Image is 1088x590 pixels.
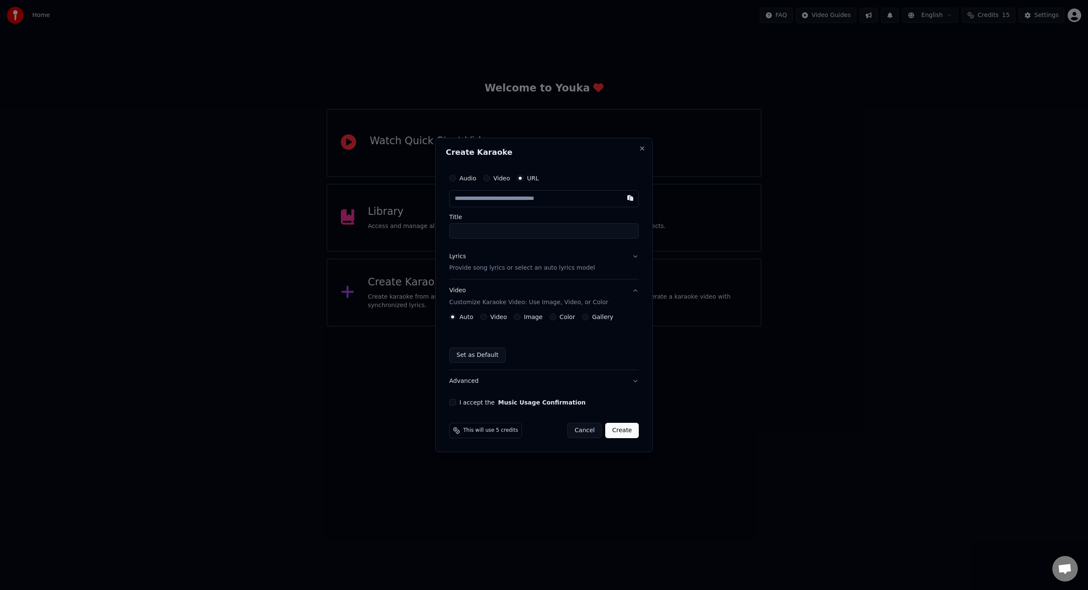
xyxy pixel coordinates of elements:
button: Advanced [449,370,639,392]
div: Lyrics [449,252,466,261]
button: I accept the [498,399,586,405]
label: Gallery [592,314,613,320]
div: VideoCustomize Karaoke Video: Use Image, Video, or Color [449,314,639,370]
div: Video [449,287,608,307]
button: Create [605,423,639,438]
label: I accept the [459,399,586,405]
label: Audio [459,175,476,181]
p: Provide song lyrics or select an auto lyrics model [449,264,595,273]
span: This will use 5 credits [463,427,518,434]
button: Cancel [567,423,602,438]
button: VideoCustomize Karaoke Video: Use Image, Video, or Color [449,280,639,314]
label: URL [527,175,539,181]
p: Customize Karaoke Video: Use Image, Video, or Color [449,298,608,307]
label: Image [524,314,543,320]
label: Video [493,175,510,181]
h2: Create Karaoke [446,148,642,156]
button: Set as Default [449,348,506,363]
button: LyricsProvide song lyrics or select an auto lyrics model [449,245,639,279]
label: Auto [459,314,473,320]
label: Title [449,214,639,220]
label: Color [560,314,575,320]
label: Video [490,314,507,320]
